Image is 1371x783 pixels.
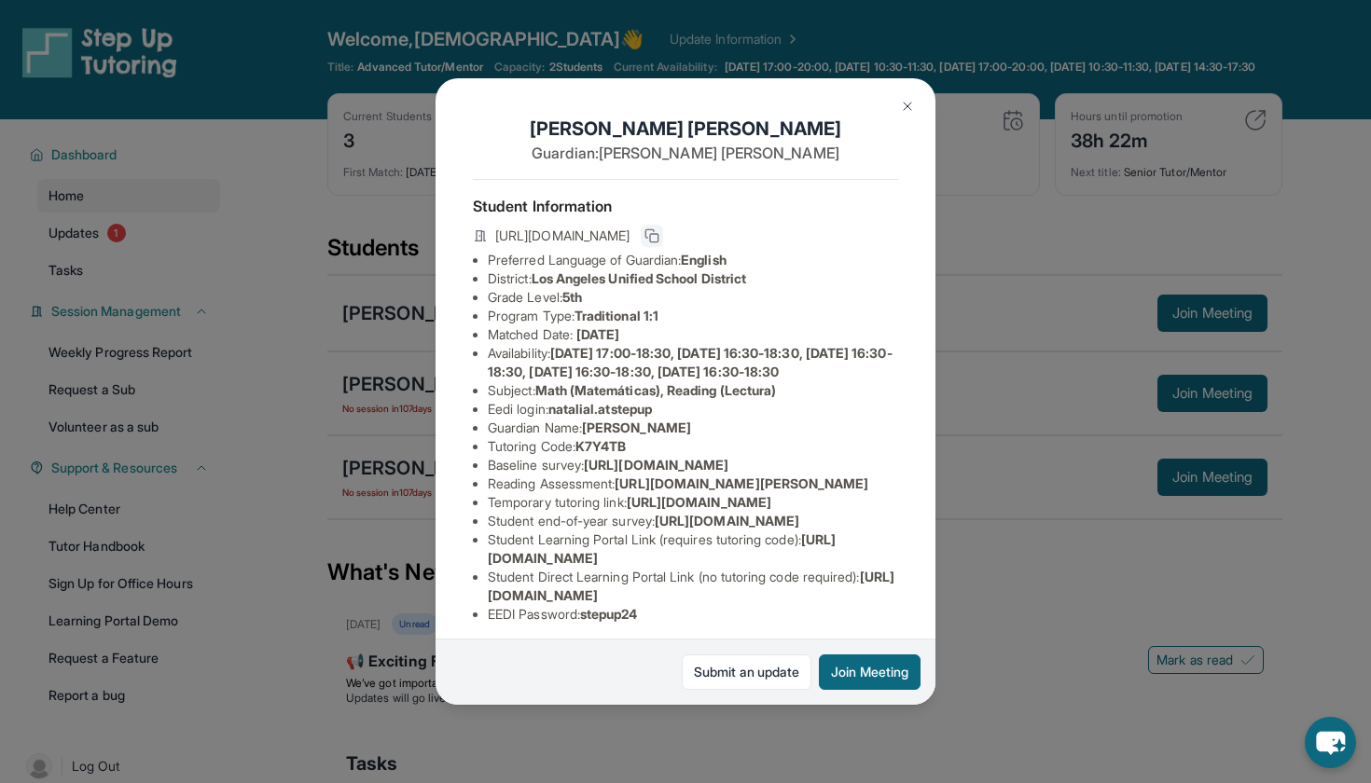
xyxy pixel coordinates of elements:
[641,225,663,247] button: Copy link
[576,326,619,342] span: [DATE]
[488,344,898,381] li: Availability:
[1305,717,1356,768] button: chat-button
[488,325,898,344] li: Matched Date:
[655,513,799,529] span: [URL][DOMAIN_NAME]
[681,252,727,268] span: English
[548,401,652,417] span: natalial.atstepup
[575,308,658,323] span: Traditional 1:1
[575,438,626,454] span: K7Y4TB
[580,606,638,622] span: stepup24
[488,345,893,379] span: [DATE] 17:00-18:30, [DATE] 16:30-18:30, [DATE] 16:30-18:30, [DATE] 16:30-18:30, [DATE] 16:30-18:30
[488,400,898,419] li: Eedi login :
[584,457,728,473] span: [URL][DOMAIN_NAME]
[488,269,898,288] li: District:
[488,251,898,269] li: Preferred Language of Guardian:
[488,437,898,456] li: Tutoring Code :
[532,270,746,286] span: Los Angeles Unified School District
[900,99,915,114] img: Close Icon
[495,227,630,245] span: [URL][DOMAIN_NAME]
[488,493,898,512] li: Temporary tutoring link :
[535,382,777,398] span: Math (Matemáticas), Reading (Lectura)
[488,512,898,530] li: Student end-of-year survey :
[562,289,582,305] span: 5th
[615,475,868,491] span: [URL][DOMAIN_NAME][PERSON_NAME]
[488,568,898,605] li: Student Direct Learning Portal Link (no tutoring code required) :
[488,530,898,568] li: Student Learning Portal Link (requires tutoring code) :
[488,456,898,474] li: Baseline survey :
[473,142,898,164] p: Guardian: [PERSON_NAME] [PERSON_NAME]
[682,654,811,690] a: Submit an update
[582,419,691,435] span: [PERSON_NAME]
[488,288,898,307] li: Grade Level:
[488,419,898,437] li: Guardian Name :
[473,116,898,142] h1: [PERSON_NAME] [PERSON_NAME]
[488,307,898,325] li: Program Type:
[473,195,898,217] h4: Student Information
[488,605,898,624] li: EEDI Password :
[627,494,771,510] span: [URL][DOMAIN_NAME]
[488,381,898,400] li: Subject :
[819,654,921,690] button: Join Meeting
[488,474,898,493] li: Reading Assessment :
